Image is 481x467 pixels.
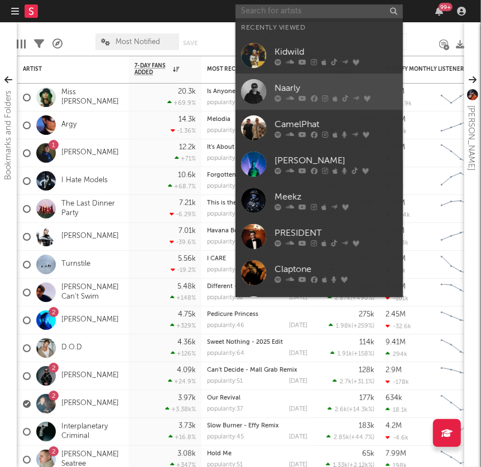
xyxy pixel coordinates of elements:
a: Different - SBTRKT Sirens Remix [207,284,300,290]
a: [PERSON_NAME] [61,148,119,158]
a: D.O.D [61,343,82,353]
div: 3.73k [179,422,196,430]
div: Sweet Nothing - 2025 Edit [207,339,307,346]
a: CamelPhat [235,110,403,146]
div: -178k [386,378,409,386]
div: +69.9 % [167,99,196,106]
div: -1.36 % [171,127,196,134]
div: Our Revival [207,395,307,401]
a: Melodia [207,116,230,123]
a: Meekz [235,182,403,218]
div: Naarly [275,82,397,95]
div: 14.3k [179,116,196,123]
a: Turnstile [61,260,90,269]
div: popularity: 54 [207,100,244,106]
div: PRESIDENT [275,227,397,240]
div: Edit Columns [17,28,26,60]
div: -19.2 % [171,266,196,274]
a: The Last Dinner Party [61,200,123,218]
div: [PERSON_NAME] [275,154,397,168]
div: 4.09k [177,367,196,374]
a: I Hate Models [61,176,108,186]
div: -101k [386,295,408,302]
div: [DATE] [289,351,307,357]
input: Search for artists [235,4,403,18]
div: [DATE] [289,406,307,412]
div: 12.2k [179,144,196,151]
div: 20.3k [178,88,196,95]
div: 2.9M [386,367,402,374]
div: popularity: 52 [207,295,243,301]
div: Most Recent Track [207,66,291,72]
div: ( ) [329,322,374,329]
div: Hold Me [207,451,307,457]
div: +329 % [170,322,196,329]
div: 114k [359,339,374,346]
div: Slow Burner - Effy Remix [207,423,307,429]
div: Kidwild [275,46,397,59]
div: 65k [362,450,374,458]
div: popularity: 46 [207,323,244,329]
a: This is the Killer Speaking [207,200,281,206]
div: [DATE] [289,378,307,385]
div: This is the Killer Speaking [207,200,307,206]
div: +16.8 % [169,434,196,441]
a: Kidwild [235,37,403,74]
span: +490 % [352,295,373,301]
div: 128k [359,367,374,374]
div: 7.01k [179,227,196,235]
div: +3.38k % [165,406,196,413]
a: Argy [61,120,76,130]
a: [PERSON_NAME] [61,315,119,325]
div: popularity: 37 [207,406,243,412]
div: popularity: 64 [207,351,244,357]
a: [PERSON_NAME] [61,371,119,381]
a: Is Anyone There? [207,89,257,95]
div: 177k [359,395,374,402]
div: Meekz [275,191,397,204]
div: 7.99M [386,450,406,458]
div: -6.29 % [170,211,196,218]
div: +71 % [175,155,196,162]
div: +68.7 % [168,183,196,190]
a: Can't Decide - Mall Grab Remix [207,367,297,373]
div: Pedicure Princess [207,312,307,318]
div: Bookmarks and Folders [2,90,15,180]
a: [PERSON_NAME] [61,232,119,241]
div: popularity: 57 [207,239,243,245]
span: 7-Day Fans Added [134,62,170,76]
a: Pedicure Princess [207,312,258,318]
div: popularity: 68 [207,128,244,134]
div: +24.9 % [168,378,196,385]
div: Different - SBTRKT Sirens Remix [207,284,307,290]
a: I CARE [207,256,226,262]
div: It's About Us [207,144,307,150]
a: [PERSON_NAME] [61,399,119,408]
a: Forgotten Future (ASOT 1218) - [PERSON_NAME] Remix [207,172,367,178]
a: Hold Me [207,451,232,457]
div: Forgotten Future (ASOT 1218) - John Askew Remix [207,172,307,178]
button: Save [183,40,198,46]
div: 10.6k [178,172,196,179]
span: 2.87k [335,295,350,301]
div: I CARE [207,256,307,262]
div: 18.1k [386,406,407,414]
a: It's About Us [207,144,243,150]
div: +126 % [171,350,196,357]
div: [DATE] [289,295,307,301]
a: Our Revival [207,395,240,401]
div: Is Anyone There? [207,89,307,95]
div: ( ) [333,378,374,385]
div: Claptone [275,263,397,276]
span: +44.7 % [351,435,373,441]
span: 1.98k [336,323,352,329]
div: Recently Viewed [241,21,397,35]
a: Samzy [235,291,403,327]
div: popularity: 51 [207,378,243,385]
div: 5.48k [177,283,196,290]
div: 294k [386,351,407,358]
a: [PERSON_NAME] [235,146,403,182]
button: 99+ [435,7,443,16]
span: +31.1 % [353,379,373,385]
div: 2.45M [386,311,406,318]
